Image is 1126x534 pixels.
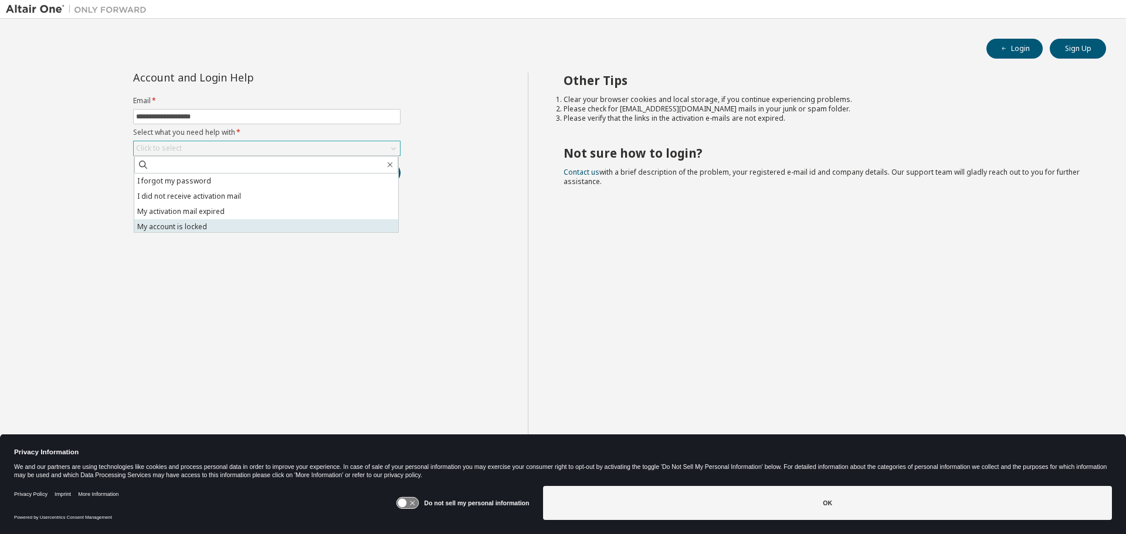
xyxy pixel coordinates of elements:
[1050,39,1106,59] button: Sign Up
[564,167,599,177] a: Contact us
[564,167,1080,186] span: with a brief description of the problem, your registered e-mail id and company details. Our suppo...
[986,39,1043,59] button: Login
[134,174,398,189] li: I forgot my password
[564,114,1086,123] li: Please verify that the links in the activation e-mails are not expired.
[564,95,1086,104] li: Clear your browser cookies and local storage, if you continue experiencing problems.
[564,145,1086,161] h2: Not sure how to login?
[134,141,400,155] div: Click to select
[564,73,1086,88] h2: Other Tips
[133,73,347,82] div: Account and Login Help
[6,4,152,15] img: Altair One
[564,104,1086,114] li: Please check for [EMAIL_ADDRESS][DOMAIN_NAME] mails in your junk or spam folder.
[136,144,182,153] div: Click to select
[133,96,401,106] label: Email
[133,128,401,137] label: Select what you need help with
